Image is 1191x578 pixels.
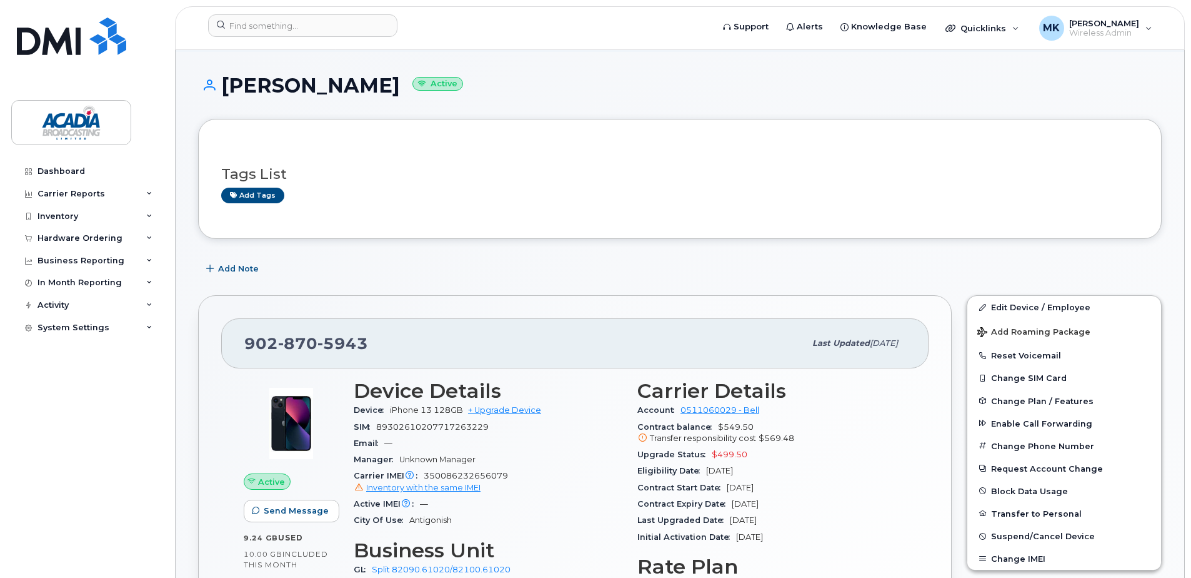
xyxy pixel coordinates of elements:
[727,483,754,492] span: [DATE]
[991,418,1092,428] span: Enable Call Forwarding
[208,14,397,37] input: Find something...
[244,549,328,570] span: included this month
[468,405,541,415] a: + Upgrade Device
[967,457,1161,480] button: Request Account Change
[198,258,269,280] button: Add Note
[354,515,409,525] span: City Of Use
[637,422,718,432] span: Contract balance
[1069,18,1139,28] span: [PERSON_NAME]
[851,21,927,33] span: Knowledge Base
[278,334,317,353] span: 870
[637,422,906,445] span: $549.50
[777,14,832,39] a: Alerts
[354,499,420,509] span: Active IMEI
[399,455,476,464] span: Unknown Manager
[714,14,777,39] a: Support
[967,525,1161,547] button: Suspend/Cancel Device
[354,539,622,562] h3: Business Unit
[354,405,390,415] span: Device
[637,555,906,578] h3: Rate Plan
[244,334,368,353] span: 902
[221,188,284,203] a: Add tags
[870,338,898,348] span: [DATE]
[812,338,870,348] span: Last updated
[412,77,463,91] small: Active
[991,532,1095,541] span: Suspend/Cancel Device
[278,533,303,542] span: used
[734,21,769,33] span: Support
[1030,16,1161,41] div: Matthew King
[366,483,481,492] span: Inventory with the same IMEI
[354,422,376,432] span: SIM
[967,502,1161,525] button: Transfer to Personal
[221,166,1139,182] h3: Tags List
[218,263,259,275] span: Add Note
[967,344,1161,367] button: Reset Voicemail
[797,21,823,33] span: Alerts
[967,390,1161,412] button: Change Plan / Features
[967,367,1161,389] button: Change SIM Card
[736,532,763,542] span: [DATE]
[354,471,622,494] span: 350086232656079
[372,565,511,574] a: Split 82090.61020/82100.61020
[706,466,733,475] span: [DATE]
[354,380,622,402] h3: Device Details
[1043,21,1060,36] span: MK
[832,14,935,39] a: Knowledge Base
[420,499,428,509] span: —
[637,380,906,402] h3: Carrier Details
[759,433,794,443] span: $569.48
[937,16,1028,41] div: Quicklinks
[967,412,1161,435] button: Enable Call Forwarding
[354,483,481,492] a: Inventory with the same IMEI
[637,532,736,542] span: Initial Activation Date
[991,396,1094,405] span: Change Plan / Features
[730,515,757,525] span: [DATE]
[384,439,392,448] span: —
[244,550,282,559] span: 10.00 GB
[354,471,424,480] span: Carrier IMEI
[409,515,452,525] span: Antigonish
[258,476,285,488] span: Active
[254,386,329,461] img: image20231002-3703462-1ig824h.jpeg
[354,565,372,574] span: GL
[637,405,680,415] span: Account
[960,23,1006,33] span: Quicklinks
[967,547,1161,570] button: Change IMEI
[376,422,489,432] span: 89302610207717263229
[354,455,399,464] span: Manager
[680,405,759,415] a: 0511060029 - Bell
[637,515,730,525] span: Last Upgraded Date
[317,334,368,353] span: 5943
[198,74,1162,96] h1: [PERSON_NAME]
[732,499,759,509] span: [DATE]
[977,327,1090,339] span: Add Roaming Package
[264,505,329,517] span: Send Message
[637,499,732,509] span: Contract Expiry Date
[650,433,756,443] span: Transfer responsibility cost
[354,439,384,448] span: Email
[244,534,278,542] span: 9.24 GB
[967,318,1161,344] button: Add Roaming Package
[1069,28,1139,38] span: Wireless Admin
[967,480,1161,502] button: Block Data Usage
[967,296,1161,318] a: Edit Device / Employee
[637,483,727,492] span: Contract Start Date
[390,405,463,415] span: iPhone 13 128GB
[712,450,747,459] span: $499.50
[637,450,712,459] span: Upgrade Status
[244,500,339,522] button: Send Message
[967,435,1161,457] button: Change Phone Number
[637,466,706,475] span: Eligibility Date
